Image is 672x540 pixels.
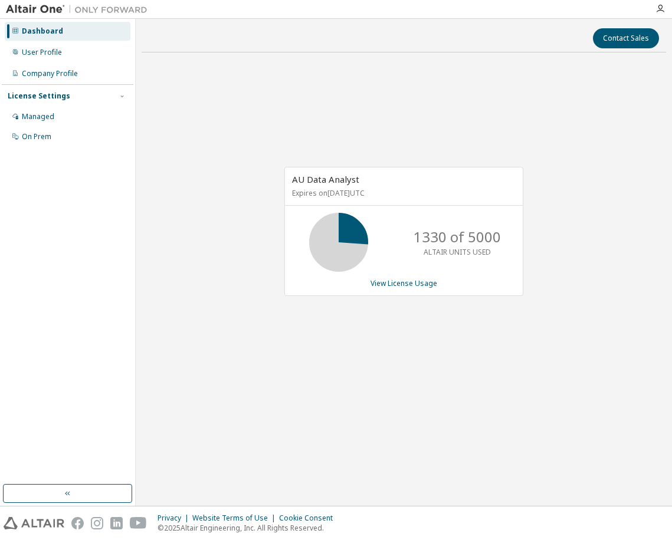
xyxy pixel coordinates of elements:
[22,112,54,121] div: Managed
[414,227,501,247] p: 1330 of 5000
[22,27,63,36] div: Dashboard
[130,517,147,529] img: youtube.svg
[424,247,491,257] p: ALTAIR UNITS USED
[158,523,340,533] p: © 2025 Altair Engineering, Inc. All Rights Reserved.
[22,48,62,57] div: User Profile
[22,69,78,78] div: Company Profile
[4,517,64,529] img: altair_logo.svg
[8,91,70,101] div: License Settings
[110,517,123,529] img: linkedin.svg
[91,517,103,529] img: instagram.svg
[292,188,513,198] p: Expires on [DATE] UTC
[22,132,51,141] div: On Prem
[158,513,192,523] div: Privacy
[192,513,279,523] div: Website Terms of Use
[371,278,437,288] a: View License Usage
[593,28,659,48] button: Contact Sales
[279,513,340,523] div: Cookie Consent
[71,517,84,529] img: facebook.svg
[292,173,359,185] span: AU Data Analyst
[6,4,153,15] img: Altair One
